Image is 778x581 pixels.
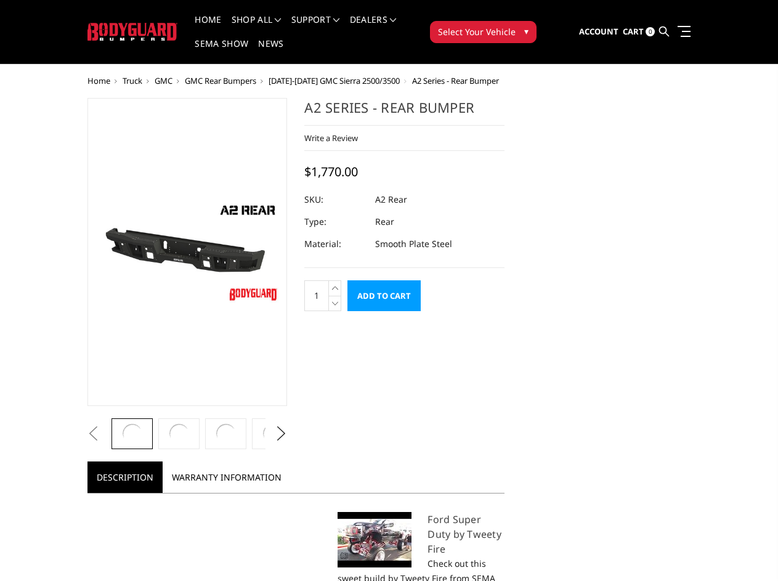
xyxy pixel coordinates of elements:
[87,23,178,41] img: BODYGUARD BUMPERS
[350,15,397,39] a: Dealers
[185,75,256,86] a: GMC Rear Bumpers
[375,233,452,255] dd: Smooth Plate Steel
[258,39,283,63] a: News
[579,26,618,37] span: Account
[623,15,655,49] a: Cart 0
[168,422,191,445] img: A2 Series - Rear Bumper
[304,163,358,180] span: $1,770.00
[232,15,282,39] a: shop all
[338,512,411,567] img: default.jpg
[438,25,516,38] span: Select Your Vehicle
[269,75,400,86] a: [DATE]-[DATE] GMC Sierra 2500/3500
[261,422,285,445] img: A2 Series - Rear Bumper
[272,425,290,443] button: Next
[430,21,537,43] button: Select Your Vehicle
[304,211,366,233] dt: Type:
[623,26,644,37] span: Cart
[91,198,284,306] img: A2 Series - Rear Bumper
[304,233,366,255] dt: Material:
[123,75,142,86] a: Truck
[291,15,340,39] a: Support
[214,422,238,445] img: A2 Series - Rear Bumper
[84,425,103,443] button: Previous
[347,280,421,311] input: Add to Cart
[195,15,221,39] a: Home
[304,189,366,211] dt: SKU:
[375,189,407,211] dd: A2 Rear
[412,75,499,86] span: A2 Series - Rear Bumper
[163,461,291,493] a: Warranty Information
[579,15,618,49] a: Account
[338,512,504,556] h5: Ford Super Duty by Tweety Fire
[646,27,655,36] span: 0
[524,25,529,38] span: ▾
[87,75,110,86] a: Home
[195,39,248,63] a: SEMA Show
[87,98,288,406] a: A2 Series - Rear Bumper
[304,98,504,126] h1: A2 Series - Rear Bumper
[87,461,163,493] a: Description
[155,75,172,86] a: GMC
[304,132,358,144] a: Write a Review
[375,211,394,233] dd: Rear
[121,422,144,445] img: A2 Series - Rear Bumper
